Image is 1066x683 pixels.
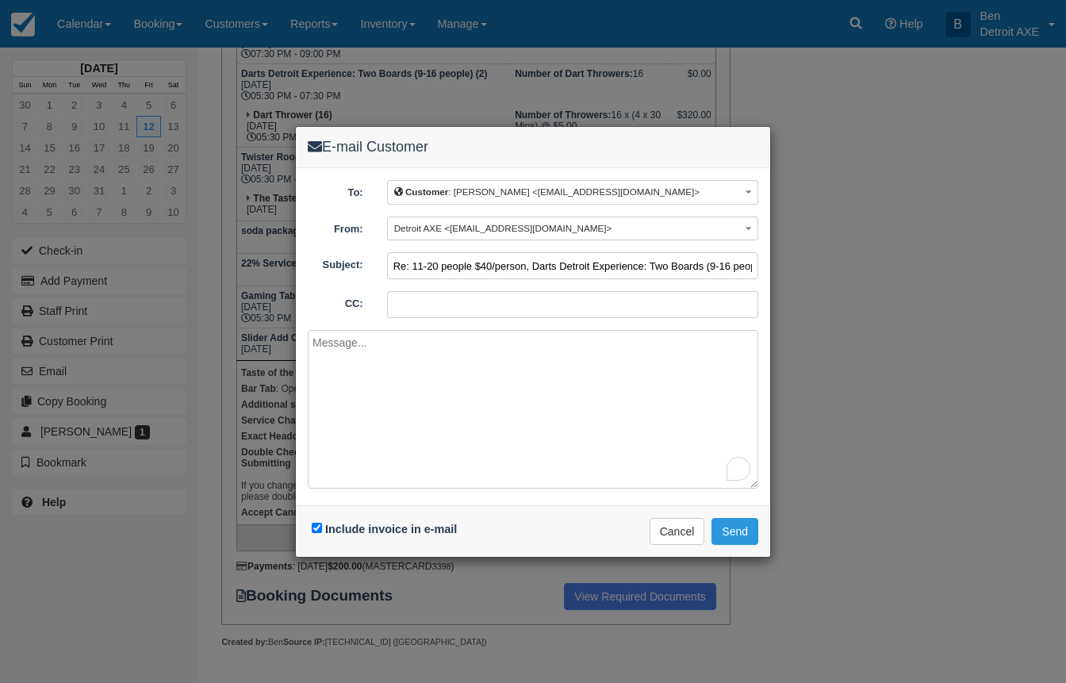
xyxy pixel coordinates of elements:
h4: E-mail Customer [308,139,758,155]
button: Customer: [PERSON_NAME] <[EMAIL_ADDRESS][DOMAIN_NAME]> [387,180,758,205]
label: From: [296,217,375,237]
label: Subject: [296,252,375,273]
label: CC: [296,291,375,312]
label: Include invoice in e-mail [325,523,457,535]
b: Customer [405,186,448,197]
span: Detroit AXE <[EMAIL_ADDRESS][DOMAIN_NAME]> [394,223,612,233]
label: To: [296,180,375,201]
span: : [PERSON_NAME] <[EMAIL_ADDRESS][DOMAIN_NAME]> [394,186,700,197]
textarea: To enrich screen reader interactions, please activate Accessibility in Grammarly extension settings [308,330,758,489]
button: Send [711,518,758,545]
button: Cancel [650,518,705,545]
button: Detroit AXE <[EMAIL_ADDRESS][DOMAIN_NAME]> [387,217,758,241]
